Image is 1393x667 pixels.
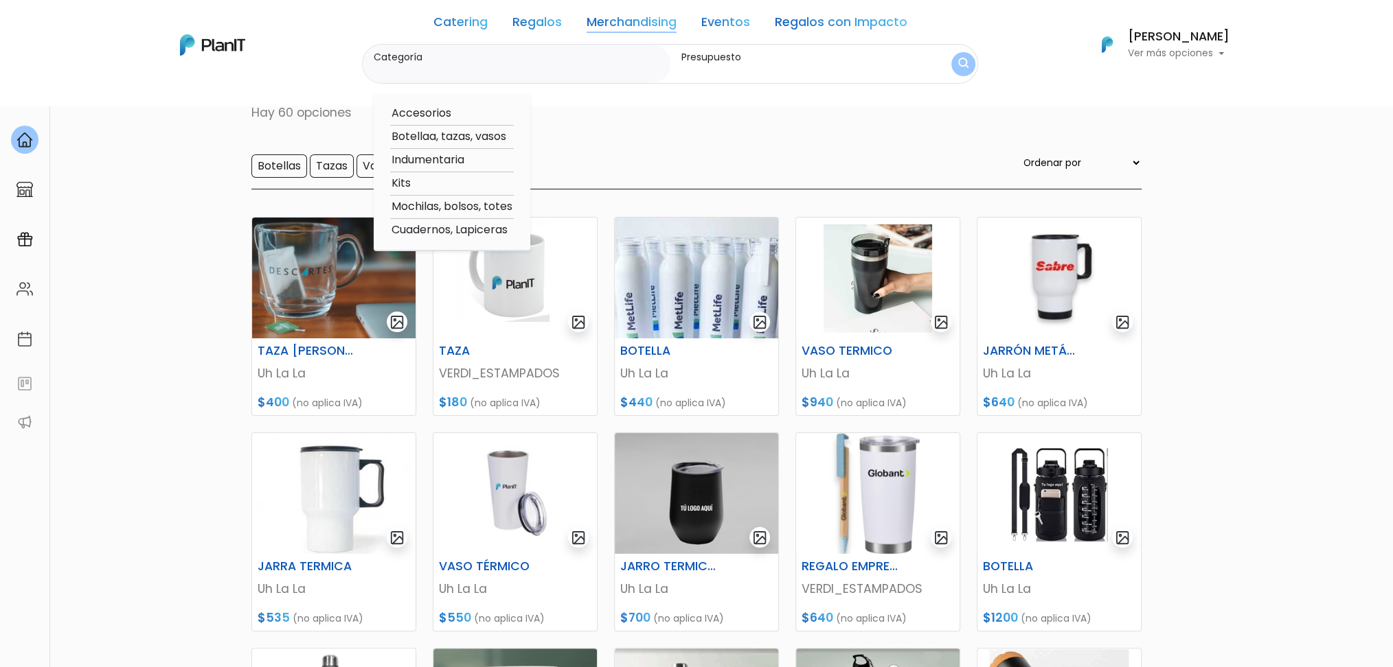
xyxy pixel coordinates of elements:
img: thumb_DE14F5DD-6C5D-4AF2-8A1B-AB8F8E4510FC.jpeg [977,218,1141,338]
a: gallery-light BOTELLA Uh La La $440 (no aplica IVA) [614,217,779,416]
span: (no aplica IVA) [653,611,724,625]
img: partners-52edf745621dab592f3b2c58e3bca9d71375a7ef29c3b500c9f145b62cc070d4.svg [16,414,33,430]
span: (no aplica IVA) [1017,396,1088,410]
label: Categoría [374,50,665,65]
span: (no aplica IVA) [470,396,541,410]
img: PlanIt Logo [180,34,245,56]
h6: VASO TERMICO [793,344,906,358]
h6: [PERSON_NAME] [1128,31,1230,43]
a: gallery-light TAZA VERDI_ESTAMPADOS $180 (no aplica IVA) [433,217,598,416]
span: J [138,82,166,110]
img: calendar-87d922413cdce8b2cf7b7f5f62616a5cf9e4887200fb71536465627b3292af00.svg [16,331,33,347]
option: Botellaa, tazas, vasos [390,128,514,145]
i: send [234,206,261,222]
strong: PLAN IT [48,111,88,123]
span: $550 [439,609,471,626]
span: (no aplica IVA) [293,611,363,625]
img: user_04fe99587a33b9844688ac17b531be2b.png [111,82,138,110]
img: gallery-light [571,314,587,330]
i: insert_emoticon [209,206,234,222]
p: Uh La La [983,580,1135,598]
p: Uh La La [258,364,410,382]
p: Uh La La [802,364,954,382]
img: home-e721727adea9d79c4d83392d1f703f7f8bce08238fde08b1acbfd93340b81755.svg [16,132,33,148]
img: thumb_WhatsApp_Image_2023-06-26_at_17.05.32.jpeg [252,433,416,554]
img: search_button-432b6d5273f82d61273b3651a40e1bd1b912527efae98b1b7a1b2c0702e16a8d.svg [958,58,969,71]
img: gallery-light [389,314,405,330]
a: gallery-light REGALO EMPRESARIAL VERDI_ESTAMPADOS $640 (no aplica IVA) [795,432,960,631]
span: $640 [983,394,1015,410]
img: thumb_Captura_de_pantalla_2024-09-02_120042.png [796,433,960,554]
a: gallery-light JARRO TERMICO Uh La La $700 (no aplica IVA) [614,432,779,631]
img: thumb_Captura_de_pantalla_2023-07-10_122156.jpg [615,433,778,554]
span: $180 [439,394,467,410]
option: Accesorios [390,105,514,122]
span: (no aplica IVA) [836,611,907,625]
a: Regalos con Impacto [775,16,907,33]
h6: VASO TÉRMICO [431,559,543,574]
span: (no aplica IVA) [474,611,545,625]
option: Mochilas, bolsos, totes [390,198,514,215]
span: (no aplica IVA) [836,396,907,410]
h6: JARRA TERMICA [249,559,362,574]
p: Uh La La [620,364,773,382]
div: PLAN IT Ya probaste PlanitGO? Vas a poder automatizarlas acciones de todo el año. Escribinos para... [36,96,242,183]
h6: TAZA [431,344,543,358]
img: gallery-light [933,314,949,330]
h6: REGALO EMPRESARIAL [793,559,906,574]
p: Ver más opciones [1128,49,1230,58]
img: PlanIt Logo [1092,30,1122,60]
img: thumb_924D10E0-301C-4A46-9193-67266101DCB0.jpeg [433,433,597,554]
span: ¡Escríbenos! [71,209,209,222]
p: Uh La La [258,580,410,598]
a: Catering [433,16,488,33]
p: VERDI_ESTAMPADOS [439,364,591,382]
input: Tazas [310,154,354,178]
span: $640 [802,609,833,626]
span: $535 [258,609,290,626]
a: gallery-light TAZA [PERSON_NAME] Uh La La $400 (no aplica IVA) [251,217,416,416]
img: thumb_PHOTO-2024-03-25-11-53-27.jpg [615,218,778,338]
p: Uh La La [620,580,773,598]
img: user_d58e13f531133c46cb30575f4d864daf.jpeg [124,69,152,96]
h6: BOTELLA [612,344,725,358]
option: Indumentaria [390,152,514,169]
h6: JARRÓN METÁLICO [975,344,1087,358]
input: Vasos [356,154,401,178]
p: Uh La La [439,580,591,598]
img: gallery-light [389,530,405,546]
a: gallery-light VASO TERMICO Uh La La $940 (no aplica IVA) [795,217,960,416]
span: $440 [620,394,653,410]
img: gallery-light [1115,530,1131,546]
a: Eventos [701,16,750,33]
a: gallery-light BOTELLA Uh La La $1200 (no aplica IVA) [977,432,1142,631]
img: thumb_image00018-PhotoRoom.png [252,218,416,338]
button: PlanIt Logo [PERSON_NAME] Ver más opciones [1084,27,1230,62]
a: Regalos [512,16,562,33]
a: Merchandising [587,16,677,33]
img: campaigns-02234683943229c281be62815700db0a1741e53638e28bf9629b52c665b00959.svg [16,231,33,248]
img: gallery-light [1115,314,1131,330]
span: $700 [620,609,650,626]
img: people-662611757002400ad9ed0e3c099ab2801c6687ba6c219adb57efc949bc21e19d.svg [16,281,33,297]
span: $1200 [983,609,1018,626]
p: VERDI_ESTAMPADOS [802,580,954,598]
span: (no aplica IVA) [292,396,363,410]
img: gallery-light [571,530,587,546]
a: gallery-light VASO TÉRMICO Uh La La $550 (no aplica IVA) [433,432,598,631]
img: gallery-light [752,530,768,546]
img: thumb_WhatsApp_Image_2023-10-13_at_12.42.04.jpg [977,433,1141,554]
h6: JARRO TERMICO [612,559,725,574]
a: gallery-light JARRÓN METÁLICO Uh La La $640 (no aplica IVA) [977,217,1142,416]
p: Hay 60 opciones [251,104,1142,121]
i: keyboard_arrow_down [213,104,234,125]
a: gallery-light JARRA TERMICA Uh La La $535 (no aplica IVA) [251,432,416,631]
img: marketplace-4ceaa7011d94191e9ded77b95e3339b90024bf715f7c57f8cf31f2d8c509eaba.svg [16,181,33,198]
img: gallery-light [933,530,949,546]
h6: TAZA [PERSON_NAME] [249,344,362,358]
option: Cuadernos, Lapiceras [390,222,514,239]
p: Uh La La [983,364,1135,382]
div: J [36,82,242,110]
label: Presupuesto [681,50,911,65]
p: Ya probaste PlanitGO? Vas a poder automatizarlas acciones de todo el año. Escribinos para saber más! [48,126,229,172]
